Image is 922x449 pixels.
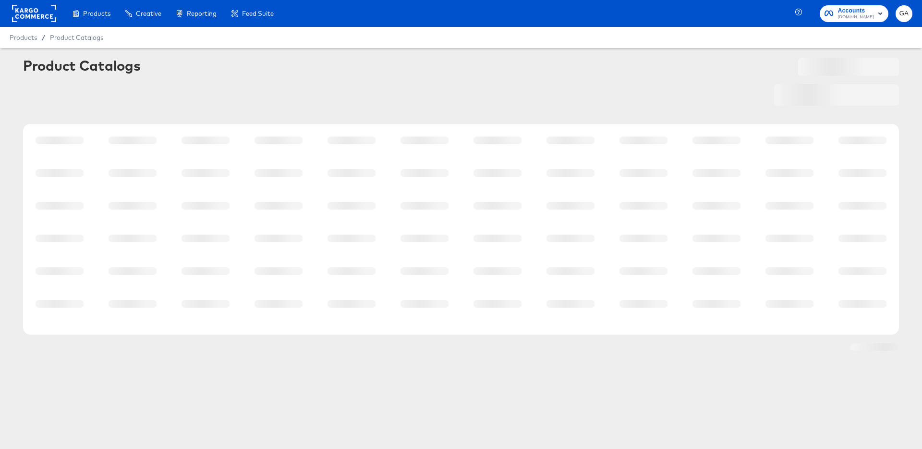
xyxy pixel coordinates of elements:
div: Product Catalogs [23,58,140,73]
button: GA [896,5,912,22]
a: Product Catalogs [50,34,103,41]
span: Reporting [187,10,217,17]
span: Feed Suite [242,10,274,17]
span: GA [899,8,909,19]
span: Accounts [838,6,874,16]
button: Accounts[DOMAIN_NAME] [820,5,888,22]
span: Products [10,34,37,41]
span: [DOMAIN_NAME] [838,13,874,21]
span: Creative [136,10,161,17]
span: Products [83,10,110,17]
span: / [37,34,50,41]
